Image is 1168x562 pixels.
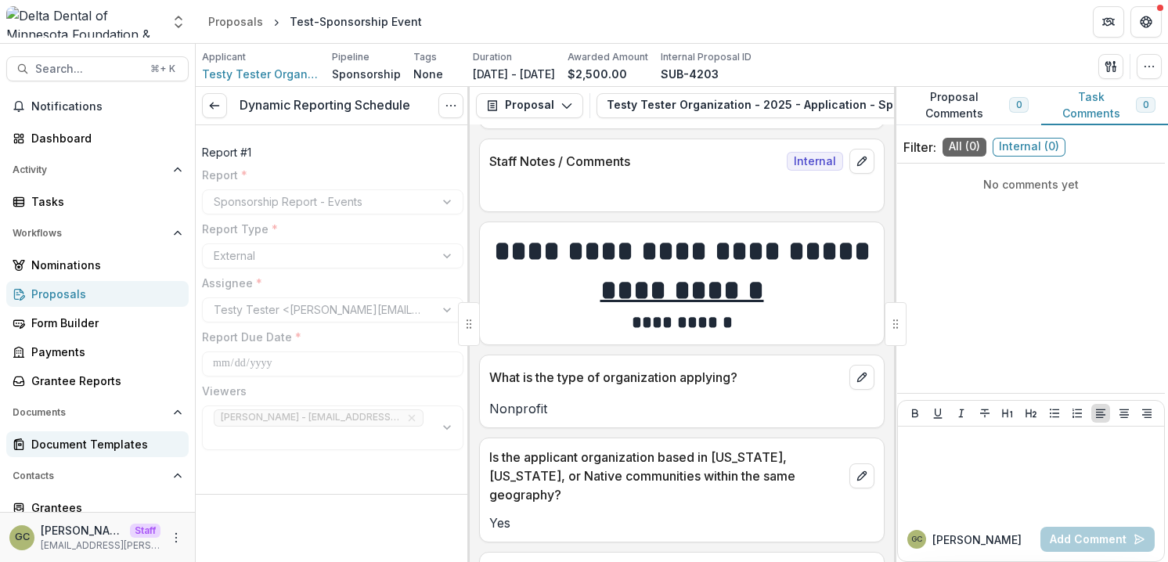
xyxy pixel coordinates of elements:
a: Proposals [202,10,269,33]
p: Staff Notes / Comments [489,152,780,171]
p: Sponsorship [332,66,401,82]
button: Options [438,93,463,118]
p: Duration [473,50,512,64]
button: Heading 2 [1022,404,1040,423]
img: Delta Dental of Minnesota Foundation & Community Giving logo [6,6,161,38]
a: Grantee Reports [6,368,189,394]
span: All ( 0 ) [943,138,986,157]
div: Payments [31,344,176,360]
label: Assignee [202,275,454,291]
div: Test-Sponsorship Event [290,13,422,30]
div: Grantee Reports [31,373,176,389]
p: Pipeline [332,50,370,64]
button: Task Comments [1041,87,1168,125]
p: Applicant [202,50,246,64]
button: Bullet List [1045,404,1064,423]
div: Tasks [31,193,176,210]
button: Open Documents [6,400,189,425]
button: Testy Tester Organization - 2025 - Application - Sponsorship [597,93,997,118]
a: Tasks [6,189,189,214]
button: Open entity switcher [168,6,189,38]
span: Internal ( 0 ) [993,138,1065,157]
p: [PERSON_NAME] [41,522,124,539]
p: SUB-4203 [661,66,719,82]
div: Grantees [31,499,176,516]
span: 0 [1016,99,1022,110]
button: Underline [928,404,947,423]
button: Strike [975,404,994,423]
div: Nominations [31,257,176,273]
span: Internal [787,152,843,171]
p: [PERSON_NAME] [932,531,1022,548]
button: Heading 1 [998,404,1017,423]
button: Proposal [476,93,583,118]
button: Partners [1093,6,1124,38]
button: edit [849,463,874,488]
nav: breadcrumb [202,10,428,33]
div: Grace Chang [15,532,30,542]
p: Internal Proposal ID [661,50,752,64]
button: Align Left [1091,404,1110,423]
p: Filter: [903,138,936,157]
p: Staff [130,524,160,538]
button: Open Contacts [6,463,189,488]
p: Tags [413,50,437,64]
span: Notifications [31,100,182,113]
button: edit [849,149,874,174]
label: Report Type [202,221,454,237]
span: Contacts [13,470,167,481]
button: Get Help [1130,6,1162,38]
label: Report Due Date [202,329,454,345]
span: Activity [13,164,167,175]
a: Payments [6,339,189,365]
button: Notifications [6,94,189,119]
h3: Dynamic Reporting Schedule [240,98,410,113]
a: Form Builder [6,310,189,336]
p: What is the type of organization applying? [489,368,843,387]
p: Nonprofit [489,399,874,418]
button: Align Center [1115,404,1134,423]
a: Document Templates [6,431,189,457]
a: Nominations [6,252,189,278]
div: Proposals [31,286,176,302]
a: Grantees [6,495,189,521]
p: No comments yet [903,176,1159,193]
div: Grace Chang [911,535,922,543]
div: Dashboard [31,130,176,146]
span: 0 [1143,99,1148,110]
span: Documents [13,407,167,418]
button: Open Workflows [6,221,189,246]
span: Workflows [13,228,167,239]
button: Open Activity [6,157,189,182]
p: Yes [489,513,874,532]
button: edit [849,365,874,390]
p: Report # 1 [202,144,251,160]
span: Search... [35,63,141,76]
button: More [167,528,186,547]
div: Proposals [208,13,263,30]
button: Bold [906,404,925,423]
a: Testy Tester Organization [202,66,319,82]
button: Align Right [1137,404,1156,423]
div: Form Builder [31,315,176,331]
p: [DATE] - [DATE] [473,66,555,82]
button: Add Comment [1040,527,1155,552]
p: Awarded Amount [568,50,648,64]
button: Search... [6,56,189,81]
p: None [413,66,443,82]
p: Is the applicant organization based in [US_STATE], [US_STATE], or Native communities within the s... [489,448,843,504]
label: Viewers [202,383,454,399]
p: [EMAIL_ADDRESS][PERSON_NAME][DOMAIN_NAME] [41,539,160,553]
a: Dashboard [6,125,189,151]
div: ⌘ + K [147,60,178,77]
button: Ordered List [1068,404,1087,423]
label: Report [202,167,454,183]
p: $2,500.00 [568,66,627,82]
a: Proposals [6,281,189,307]
div: Document Templates [31,436,176,452]
button: Proposal Comments [894,87,1041,125]
button: Italicize [952,404,971,423]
